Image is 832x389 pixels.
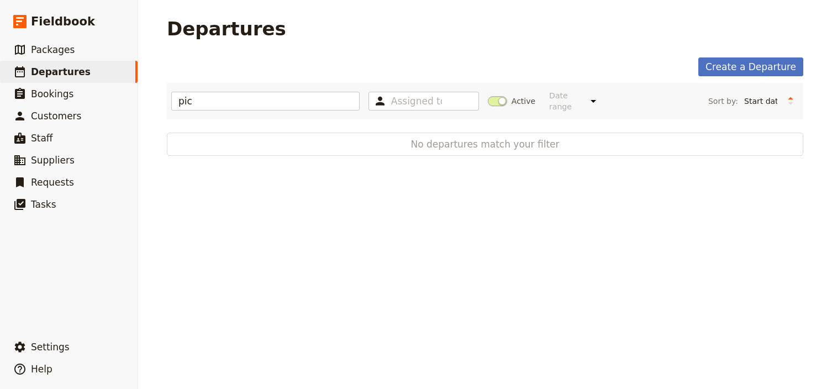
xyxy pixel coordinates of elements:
input: Type to filter [171,92,360,111]
input: Assigned to [391,94,442,108]
button: Change sort direction [782,93,799,109]
span: Help [31,364,52,375]
span: Requests [31,177,74,188]
span: Settings [31,341,70,353]
span: Tasks [31,199,56,210]
span: Fieldbook [31,13,95,30]
span: Bookings [31,88,73,99]
span: Departures [31,66,91,77]
span: Suppliers [31,155,75,166]
span: Active [512,96,535,107]
span: Customers [31,111,81,122]
span: Packages [31,44,75,55]
span: Staff [31,133,53,144]
span: Sort by: [708,96,738,107]
span: No departures match your filter [203,138,767,151]
select: Sort by: [739,93,782,109]
a: Create a Departure [698,57,803,76]
h1: Departures [167,18,286,40]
